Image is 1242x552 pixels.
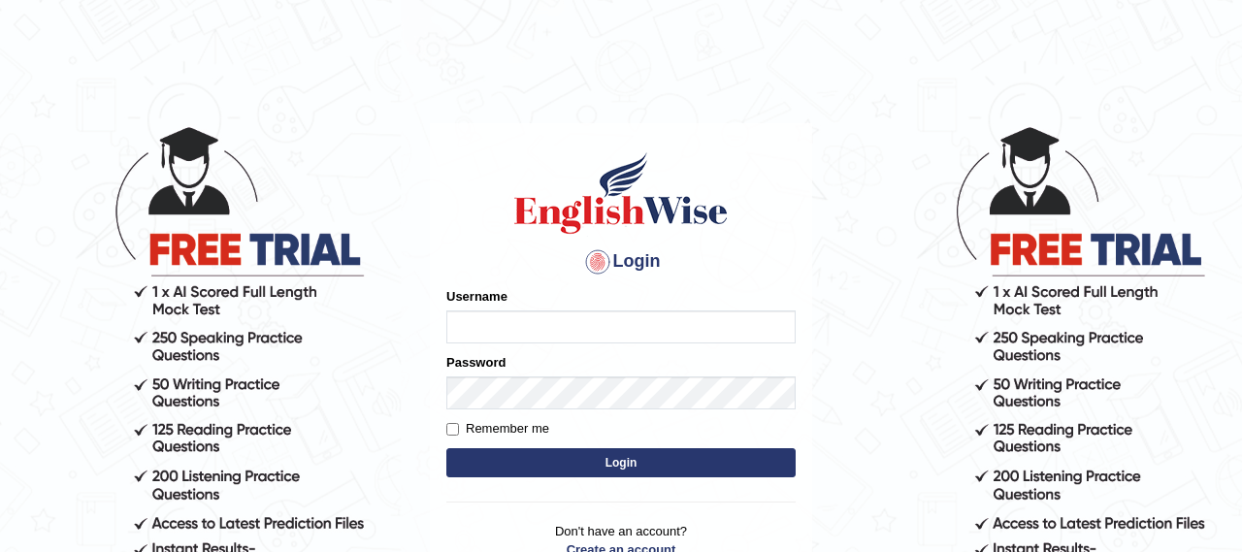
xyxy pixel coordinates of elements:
[446,448,796,477] button: Login
[446,423,459,436] input: Remember me
[446,246,796,277] h4: Login
[446,287,507,306] label: Username
[446,419,549,438] label: Remember me
[446,353,506,372] label: Password
[510,149,732,237] img: Logo of English Wise sign in for intelligent practice with AI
